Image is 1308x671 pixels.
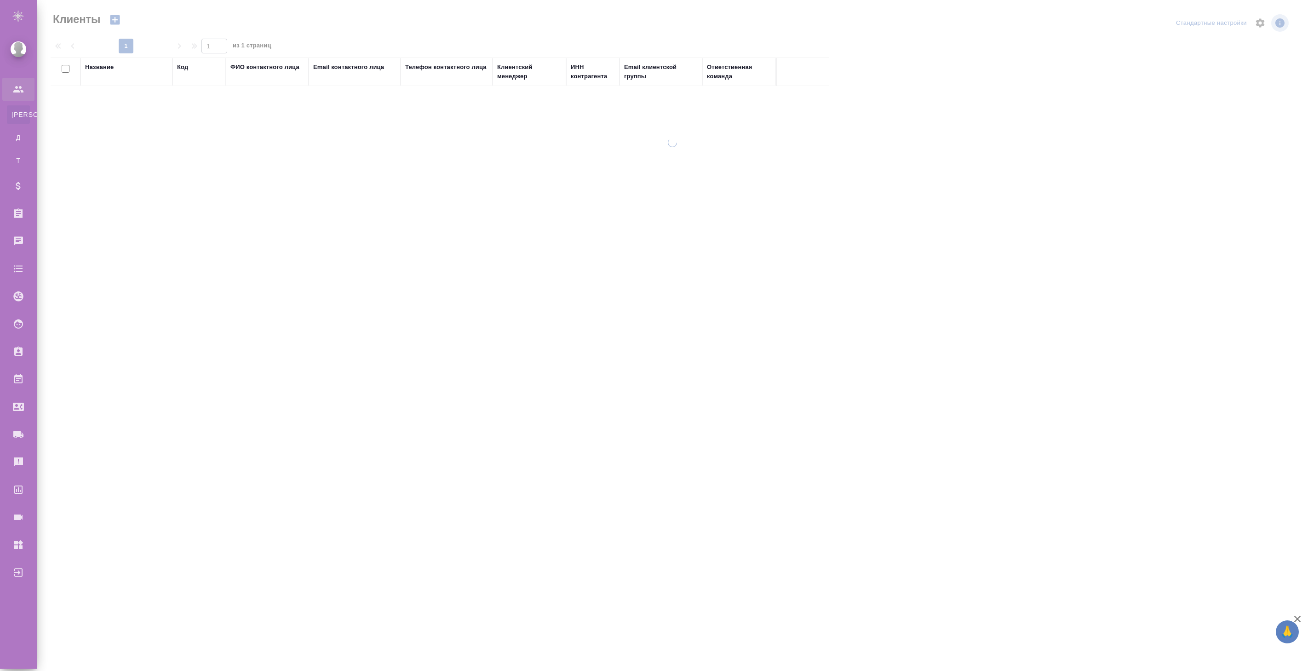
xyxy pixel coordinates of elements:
span: 🙏 [1279,622,1295,642]
div: Клиентский менеджер [497,63,562,81]
span: Т [11,156,25,165]
div: Код [177,63,188,72]
span: Д [11,133,25,142]
div: Название [85,63,114,72]
div: ИНН контрагента [571,63,615,81]
div: ФИО контактного лица [230,63,299,72]
span: [PERSON_NAME] [11,110,25,119]
div: Ответственная команда [707,63,771,81]
div: Email клиентской группы [624,63,698,81]
div: Email контактного лица [313,63,384,72]
a: Д [7,128,30,147]
button: 🙏 [1276,620,1299,643]
a: Т [7,151,30,170]
a: [PERSON_NAME] [7,105,30,124]
div: Телефон контактного лица [405,63,487,72]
